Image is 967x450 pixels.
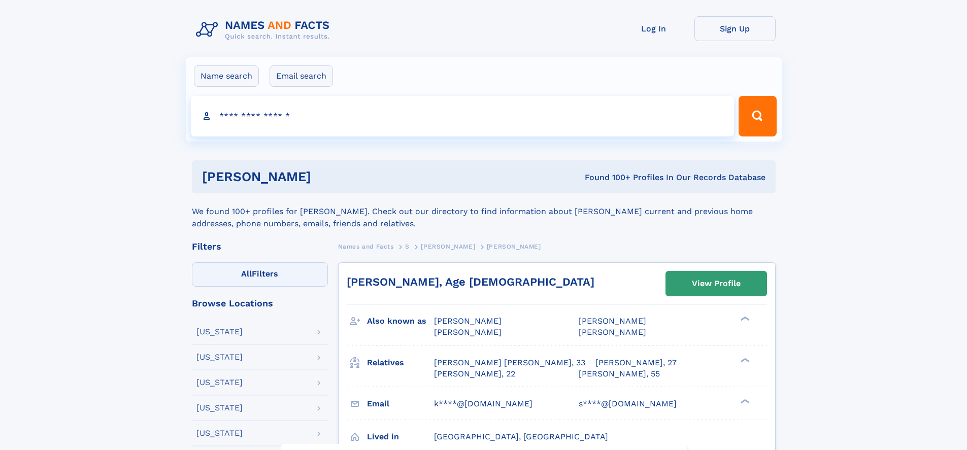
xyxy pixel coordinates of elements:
[421,240,475,253] a: [PERSON_NAME]
[196,429,243,437] div: [US_STATE]
[421,243,475,250] span: [PERSON_NAME]
[196,353,243,361] div: [US_STATE]
[579,368,660,379] a: [PERSON_NAME], 55
[738,316,750,322] div: ❯
[692,272,741,295] div: View Profile
[192,16,338,44] img: Logo Names and Facts
[405,243,410,250] span: S
[434,432,608,441] span: [GEOGRAPHIC_DATA], [GEOGRAPHIC_DATA]
[196,378,243,387] div: [US_STATE]
[434,316,502,326] span: [PERSON_NAME]
[405,240,410,253] a: S
[434,357,585,368] a: [PERSON_NAME] [PERSON_NAME], 33
[694,16,776,41] a: Sign Up
[434,368,515,379] a: [PERSON_NAME], 22
[241,269,252,279] span: All
[347,275,594,288] a: [PERSON_NAME], Age [DEMOGRAPHIC_DATA]
[194,65,259,87] label: Name search
[448,172,765,183] div: Found 100+ Profiles In Our Records Database
[338,240,394,253] a: Names and Facts
[487,243,541,250] span: [PERSON_NAME]
[579,327,646,337] span: [PERSON_NAME]
[739,96,776,136] button: Search Button
[434,327,502,337] span: [PERSON_NAME]
[191,96,735,136] input: search input
[192,299,328,308] div: Browse Locations
[270,65,333,87] label: Email search
[738,398,750,404] div: ❯
[196,404,243,412] div: [US_STATE]
[192,242,328,251] div: Filters
[192,262,328,287] label: Filters
[738,357,750,363] div: ❯
[202,170,448,183] h1: [PERSON_NAME]
[367,313,434,330] h3: Also known as
[367,395,434,412] h3: Email
[666,271,766,296] a: View Profile
[367,428,434,445] h3: Lived in
[367,354,434,371] h3: Relatives
[196,328,243,336] div: [US_STATE]
[595,357,677,368] a: [PERSON_NAME], 27
[579,316,646,326] span: [PERSON_NAME]
[192,193,776,230] div: We found 100+ profiles for [PERSON_NAME]. Check out our directory to find information about [PERS...
[613,16,694,41] a: Log In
